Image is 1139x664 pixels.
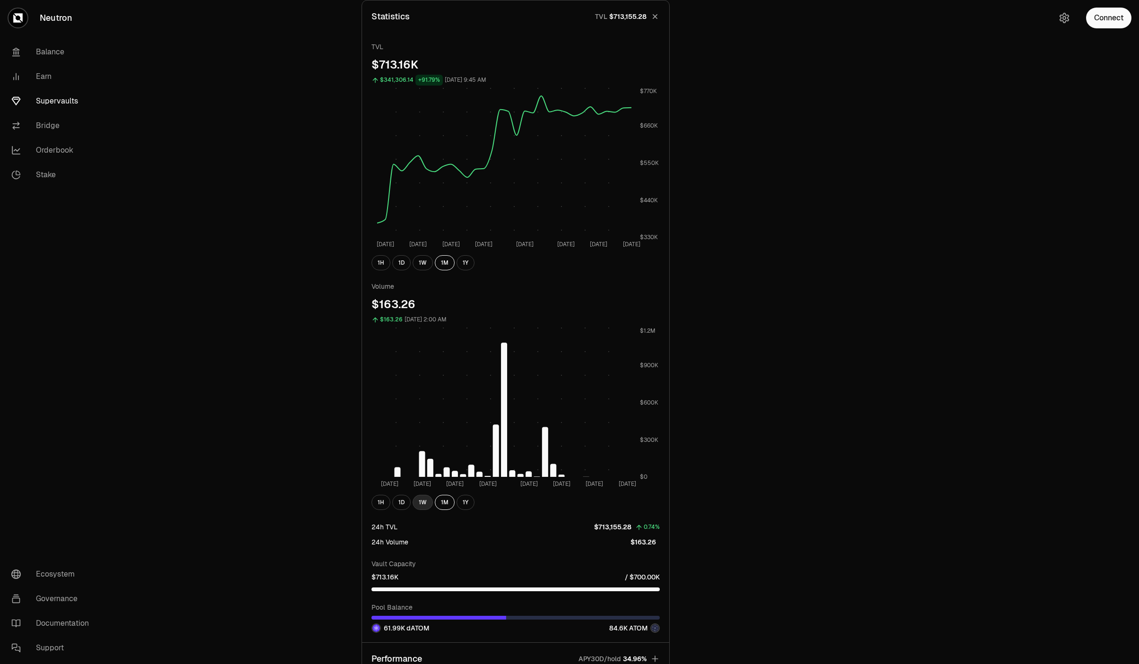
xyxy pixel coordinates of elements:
a: Earn [4,64,102,89]
div: 84.6K ATOM [609,623,660,633]
tspan: $440K [640,197,658,204]
p: TVL [371,42,660,52]
a: Balance [4,40,102,64]
button: 1Y [457,255,475,270]
tspan: $1.2M [640,327,656,335]
button: 1D [392,255,411,270]
tspan: $660K [640,122,658,129]
button: Connect [1086,8,1131,28]
div: $713.16K [371,57,660,72]
a: Orderbook [4,138,102,163]
tspan: [DATE] [475,241,492,248]
tspan: $330K [640,233,658,241]
tspan: [DATE] [619,480,636,488]
tspan: [DATE] [442,241,460,248]
a: Documentation [4,611,102,636]
p: $713,155.28 [594,522,631,532]
span: $713,155.28 [609,12,647,21]
button: 1W [413,255,433,270]
button: 1M [435,255,455,270]
tspan: $770K [640,87,657,95]
tspan: [DATE] [414,480,431,488]
span: 34.96% [623,654,647,664]
a: Bridge [4,113,102,138]
tspan: $0 [640,473,647,481]
tspan: [DATE] [446,480,464,488]
button: StatisticsTVL$713,155.28 [362,0,669,33]
div: +91.79% [415,75,443,86]
button: 1W [413,495,433,510]
a: Ecosystem [4,562,102,586]
tspan: $900K [640,362,658,369]
tspan: $300K [640,436,658,444]
tspan: [DATE] [586,480,603,488]
tspan: [DATE] [381,480,398,488]
div: [DATE] 9:45 AM [445,75,486,86]
tspan: [DATE] [553,480,570,488]
tspan: [DATE] [377,241,394,248]
a: Support [4,636,102,660]
a: Stake [4,163,102,187]
p: Vault Capacity [371,559,660,569]
a: Governance [4,586,102,611]
div: $163.26 [380,314,403,325]
div: $163.26 [371,297,660,312]
p: $163.26 [630,537,656,547]
tspan: [DATE] [409,241,427,248]
button: 1H [371,255,390,270]
tspan: [DATE] [590,241,607,248]
button: 1H [371,495,390,510]
div: 24h TVL [371,522,397,532]
div: $341,306.14 [380,75,414,86]
tspan: $600K [640,399,658,406]
div: 24h Volume [371,537,408,547]
img: dATOM Logo [372,624,380,632]
p: Pool Balance [371,603,660,612]
p: TVL [595,12,607,21]
tspan: [DATE] [520,480,538,488]
div: [DATE] 2:00 AM [405,314,447,325]
img: ATOM Logo [651,624,659,632]
a: Supervaults [4,89,102,113]
p: Volume [371,282,660,291]
p: Statistics [371,10,410,23]
tspan: [DATE] [516,241,534,248]
p: / $700.00K [625,572,660,582]
button: 1M [435,495,455,510]
p: $713.16K [371,572,398,582]
p: APY30D/hold [578,654,621,664]
div: 0.74% [644,522,660,533]
tspan: [DATE] [557,241,575,248]
button: 1D [392,495,411,510]
tspan: $550K [640,159,659,167]
div: StatisticsTVL$713,155.28 [362,33,669,642]
tspan: [DATE] [479,480,497,488]
div: 61.99K dATOM [371,623,429,633]
tspan: [DATE] [623,241,640,248]
button: 1Y [457,495,475,510]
